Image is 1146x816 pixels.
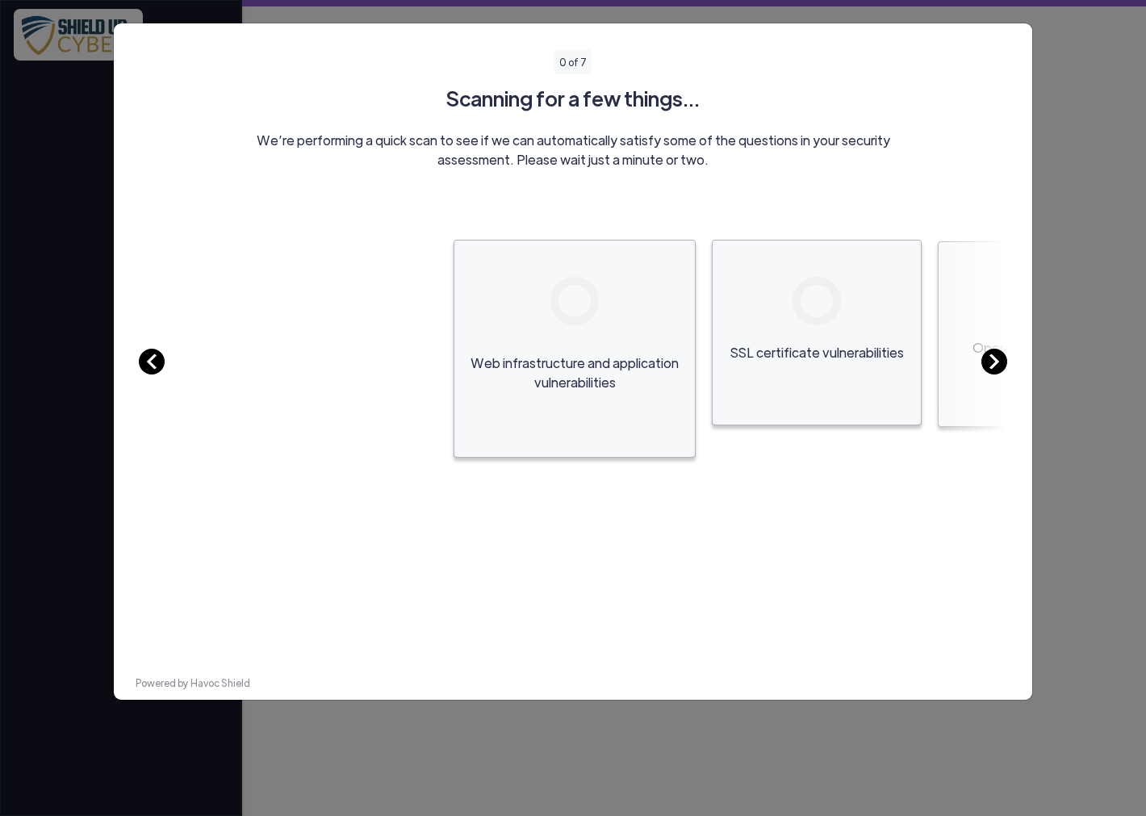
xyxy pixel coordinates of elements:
p: Web infrastructure and application vulnerabilities [467,354,682,392]
p: SSL certificate vulnerabilities [726,343,908,362]
p: We’re performing a quick scan to see if we can automatically satisfy some of the questions in you... [248,131,899,169]
img: dropdown-arrow.svg [981,349,1007,375]
div: Powered by Havoc Shield [126,666,1020,700]
img: dropdown-arrow.svg [139,349,165,375]
p: 0 of 7 [554,50,592,74]
p: Open network and web infrastructure ports [952,338,1134,377]
h3: Scanning for a few things... [139,83,1007,114]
